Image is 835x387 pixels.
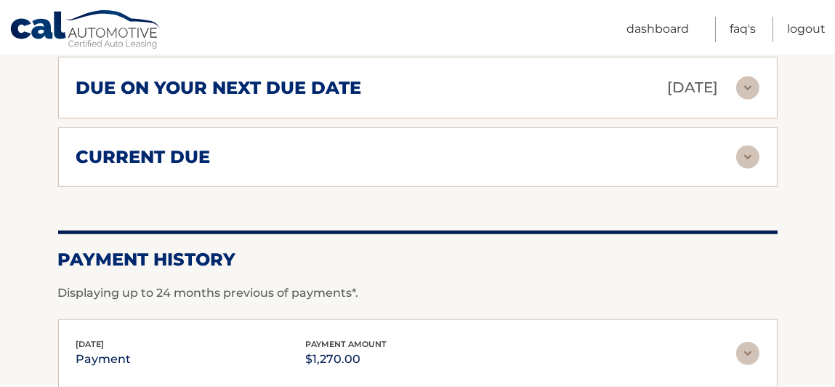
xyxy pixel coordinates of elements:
a: Logout [787,17,826,42]
a: Cal Automotive [9,9,162,52]
p: $1,270.00 [306,349,387,370]
span: [DATE] [76,339,105,349]
h2: due on your next due date [76,77,362,99]
p: payment [76,349,132,370]
span: payment amount [306,339,387,349]
h2: Payment History [58,249,778,271]
img: accordion-rest.svg [736,76,759,100]
a: Dashboard [626,17,689,42]
img: accordion-rest.svg [736,145,759,169]
a: FAQ's [730,17,756,42]
h2: current due [76,146,211,168]
img: accordion-rest.svg [736,342,759,365]
p: [DATE] [668,75,719,100]
p: Displaying up to 24 months previous of payments*. [58,284,778,302]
